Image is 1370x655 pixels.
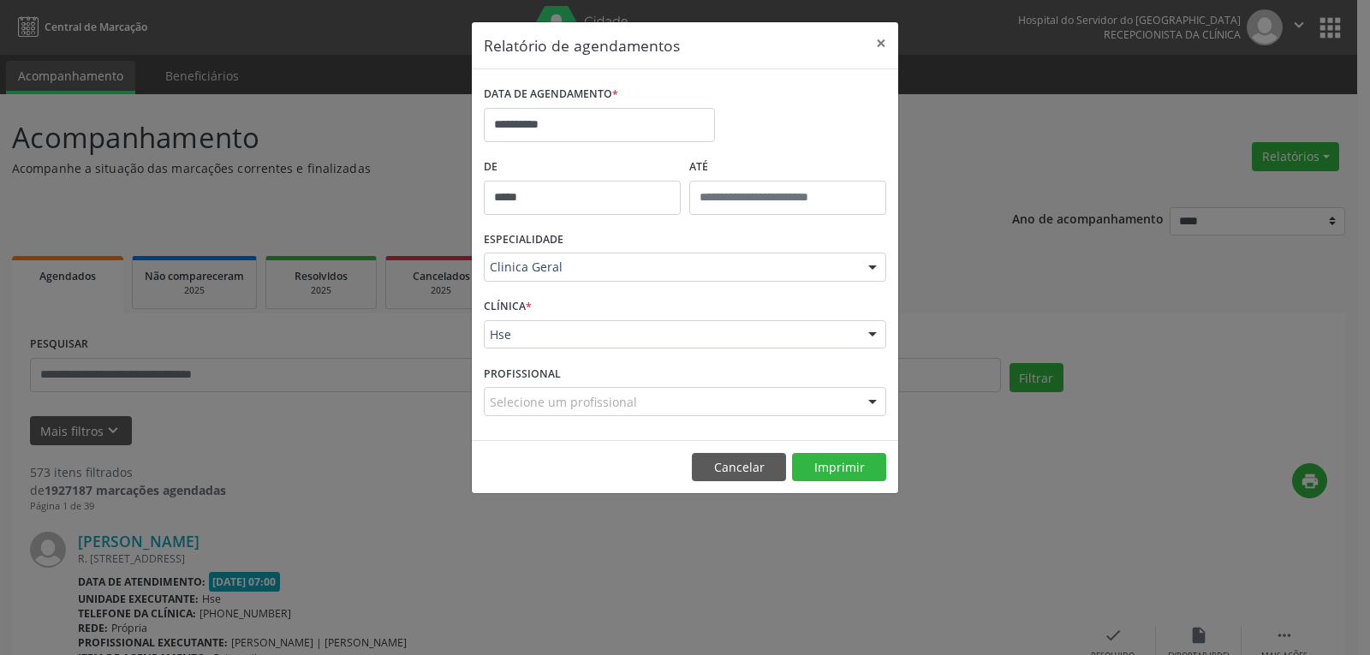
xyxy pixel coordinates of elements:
button: Close [864,22,898,64]
label: ESPECIALIDADE [484,227,563,253]
span: Hse [490,326,851,343]
button: Cancelar [692,453,786,482]
label: DATA DE AGENDAMENTO [484,81,618,108]
button: Imprimir [792,453,886,482]
label: ATÉ [689,154,886,181]
label: PROFISSIONAL [484,360,561,387]
span: Selecione um profissional [490,393,637,411]
span: Clinica Geral [490,259,851,276]
label: De [484,154,681,181]
label: CLÍNICA [484,294,532,320]
h5: Relatório de agendamentos [484,34,680,57]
